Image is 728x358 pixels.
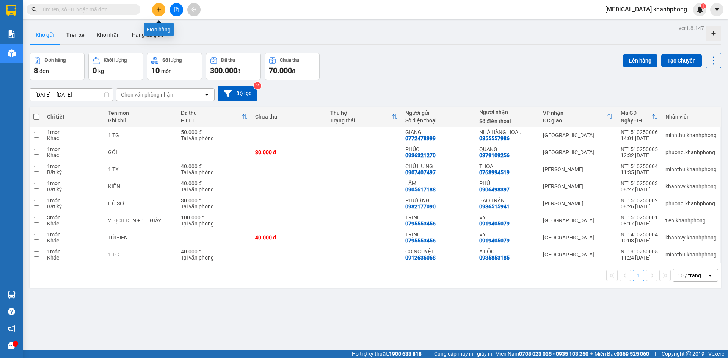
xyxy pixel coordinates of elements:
[706,26,721,41] div: Tạo kho hàng mới
[617,107,662,127] th: Toggle SortBy
[405,255,436,261] div: 0912636068
[621,197,658,203] div: NT1510250002
[621,249,658,255] div: NT1310250005
[621,169,658,175] div: 11:35 [DATE]
[47,186,100,192] div: Bất kỳ
[108,166,173,172] div: 1 TX
[47,255,100,261] div: Khác
[108,183,173,189] div: KIỆN
[543,110,607,116] div: VP nhận
[543,200,613,206] div: [PERSON_NAME]
[181,135,248,141] div: Tại văn phòng
[108,217,173,224] div: 2 BỊCH ĐEN + 1 T.GIẤY
[47,169,100,175] div: Bất kỳ
[181,169,248,175] div: Tại văn phòng
[405,203,436,209] div: 0982177090
[108,234,173,241] div: TÚI ĐEN
[170,3,183,16] button: file-add
[543,117,607,124] div: ĐC giao
[47,197,100,203] div: 1 món
[177,107,251,127] th: Toggle SortBy
[265,53,320,80] button: Chưa thu70.000đ
[405,249,472,255] div: CÔ NGUYỆT
[93,66,97,75] span: 0
[39,68,49,74] span: đơn
[679,24,704,32] div: ver 1.8.147
[701,3,706,9] sup: 1
[152,3,165,16] button: plus
[47,231,100,238] div: 1 món
[543,252,613,258] div: [GEOGRAPHIC_DATA]
[479,109,535,115] div: Người nhận
[8,30,16,38] img: solution-icon
[206,53,261,80] button: Đã thu300.000đ
[237,68,240,74] span: đ
[621,152,658,158] div: 12:32 [DATE]
[599,5,693,14] span: [MEDICAL_DATA].khanhphong
[543,166,613,172] div: [PERSON_NAME]
[621,110,652,116] div: Mã GD
[47,180,100,186] div: 1 món
[621,214,658,220] div: NT1510250001
[389,351,422,357] strong: 1900 633 818
[661,54,702,67] button: Tạo Chuyến
[405,231,472,238] div: TRỊNH
[621,238,658,244] div: 10:08 [DATE]
[218,86,257,101] button: Bộ lọc
[518,129,523,135] span: ...
[405,220,436,227] div: 0795553456
[42,5,131,14] input: Tìm tên, số ĐT hoặc mã đơn
[8,49,16,57] img: warehouse-icon
[108,117,173,124] div: Ghi chú
[162,58,182,63] div: Số lượng
[330,110,392,116] div: Thu hộ
[104,58,127,63] div: Khối lượng
[479,186,510,192] div: 0906498397
[479,197,535,203] div: BẢO TRÂN
[617,351,649,357] strong: 0369 525 060
[686,351,691,356] span: copyright
[47,214,100,220] div: 3 món
[187,3,201,16] button: aim
[543,183,613,189] div: [PERSON_NAME]
[181,203,248,209] div: Tại văn phòng
[181,214,248,220] div: 100.000 đ
[590,352,593,355] span: ⚪️
[91,26,126,44] button: Kho nhận
[595,350,649,358] span: Miền Bắc
[405,163,472,169] div: CHÚ HƯNG
[108,200,173,206] div: HỒ SƠ
[543,234,613,241] div: [GEOGRAPHIC_DATA]
[181,255,248,261] div: Tại văn phòng
[255,234,323,241] div: 40.000 đ
[405,146,472,152] div: PHÚC
[126,26,170,44] button: Hàng đã giao
[181,186,248,192] div: Tại văn phòng
[151,66,160,75] span: 10
[108,149,173,155] div: GÓI
[405,110,472,116] div: Người gửi
[665,132,717,138] div: minhthu.khanhphong
[621,146,658,152] div: NT1510250005
[121,91,173,98] div: Chọn văn phòng nhận
[621,117,652,124] div: Ngày ĐH
[678,272,701,279] div: 10 / trang
[108,110,173,116] div: Tên món
[254,82,261,89] sup: 2
[191,7,196,12] span: aim
[479,118,535,124] div: Số điện thoại
[147,53,202,80] button: Số lượng10món
[479,146,535,152] div: QUANG
[495,350,588,358] span: Miền Nam
[210,66,237,75] span: 300.000
[405,180,472,186] div: LÂM
[405,197,472,203] div: PHƯƠNG
[255,114,323,120] div: Chưa thu
[543,149,613,155] div: [GEOGRAPHIC_DATA]
[8,291,16,299] img: warehouse-icon
[255,149,323,155] div: 30.000 đ
[710,3,723,16] button: caret-down
[269,66,292,75] span: 70.000
[427,350,428,358] span: |
[479,203,510,209] div: 0986515941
